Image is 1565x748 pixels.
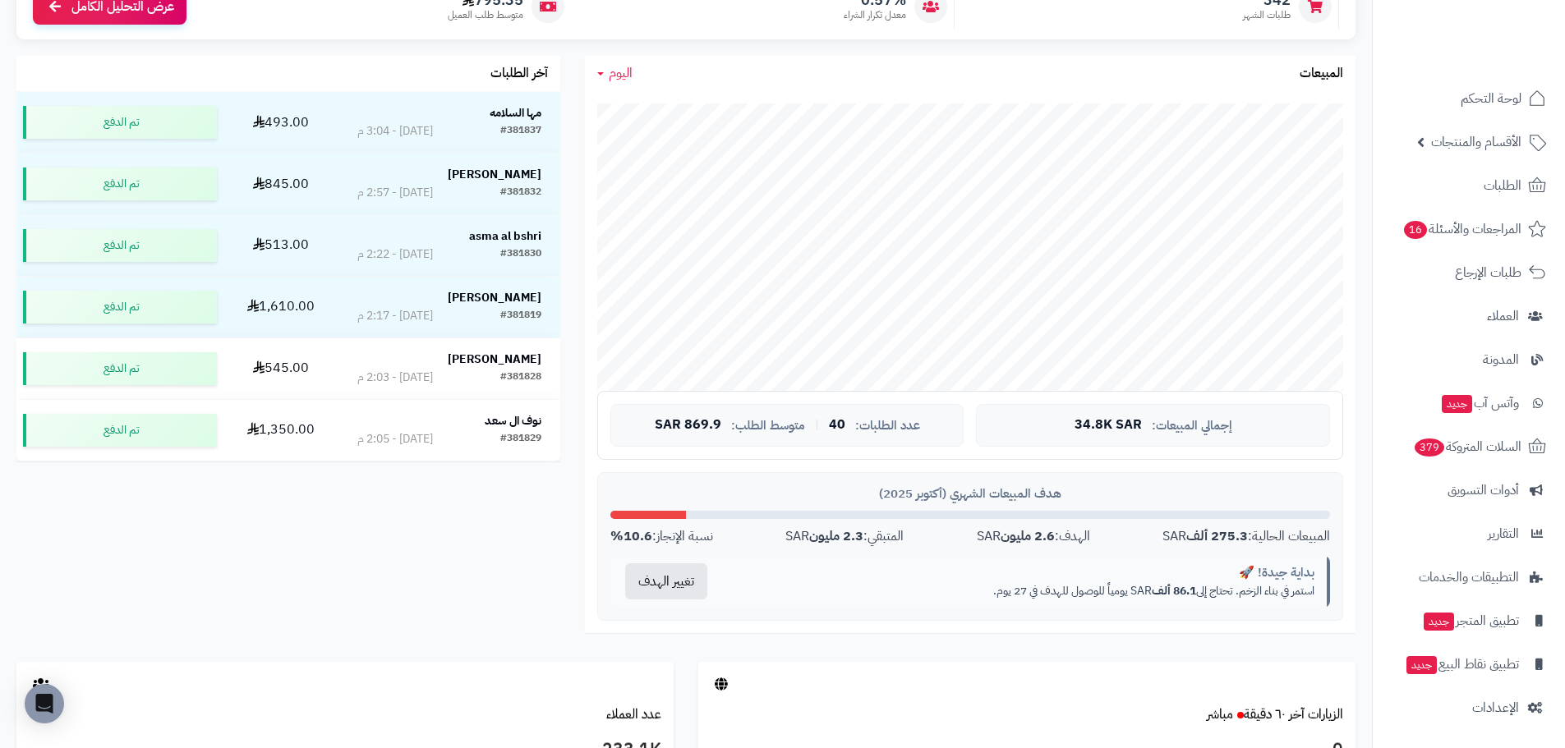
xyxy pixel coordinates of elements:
td: 513.00 [223,215,338,276]
div: #381837 [500,123,541,140]
span: التطبيقات والخدمات [1419,566,1519,589]
td: 1,610.00 [223,277,338,337]
div: هدف المبيعات الشهري (أكتوبر 2025) [610,485,1330,502]
a: التطبيقات والخدمات [1383,558,1555,597]
a: لوحة التحكم [1383,79,1555,118]
strong: 275.3 ألف [1186,526,1248,546]
div: #381830 [500,246,541,263]
a: السلات المتروكة379 [1383,427,1555,466]
strong: 2.3 مليون [809,526,863,546]
a: الطلبات [1383,166,1555,205]
div: [DATE] - 2:22 م [357,246,433,263]
td: 845.00 [223,154,338,214]
span: المراجعات والأسئلة [1402,218,1521,241]
a: أدوات التسويق [1383,470,1555,510]
span: | [815,419,819,431]
td: 545.00 [223,338,338,399]
div: [DATE] - 2:57 م [357,185,433,201]
div: نسبة الإنجاز: [610,527,713,546]
div: تم الدفع [23,352,217,385]
span: وآتس آب [1440,392,1519,415]
div: Open Intercom Messenger [25,684,64,723]
div: [DATE] - 2:03 م [357,369,433,386]
span: العملاء [1487,305,1519,328]
strong: مها السلامه [490,104,541,122]
span: السلات المتروكة [1413,435,1521,458]
span: معدل تكرار الشراء [844,8,906,22]
span: تطبيق المتجر [1422,609,1519,632]
h3: المبيعات [1300,67,1343,81]
span: أدوات التسويق [1448,479,1519,502]
span: التقارير [1488,522,1519,545]
span: الأقسام والمنتجات [1431,131,1521,154]
td: 1,350.00 [223,400,338,461]
strong: 10.6% [610,526,652,546]
div: بداية جيدة! 🚀 [734,564,1314,581]
strong: 86.1 ألف [1152,582,1196,599]
a: تطبيق نقاط البيعجديد [1383,645,1555,684]
span: 34.8K SAR [1075,418,1142,433]
div: الهدف: SAR [977,527,1090,546]
strong: 2.6 مليون [1001,526,1055,546]
a: عدد العملاء [606,704,661,724]
a: تطبيق المتجرجديد [1383,601,1555,640]
small: مباشر [1207,704,1233,724]
span: اليوم [609,63,633,83]
div: تم الدفع [23,167,217,200]
img: logo-2.png [1453,42,1549,76]
strong: [PERSON_NAME] [448,289,541,306]
div: تم الدفع [23,229,217,262]
span: جديد [1424,613,1454,631]
span: الطلبات [1484,174,1521,197]
div: المبيعات الحالية: SAR [1162,527,1330,546]
span: طلبات الشهر [1243,8,1291,22]
span: متوسط الطلب: [731,419,805,433]
div: #381832 [500,185,541,201]
span: إجمالي المبيعات: [1152,419,1232,433]
div: #381829 [500,431,541,447]
a: العملاء [1383,296,1555,336]
strong: asma al bshri [469,227,541,245]
p: استمر في بناء الزخم. تحتاج إلى SAR يومياً للوصول للهدف في 27 يوم. [734,583,1314,599]
span: 869.9 SAR [655,418,721,433]
span: طلبات الإرجاع [1455,261,1521,284]
div: [DATE] - 2:05 م [357,431,433,447]
a: الزيارات آخر ٦٠ دقيقةمباشر [1207,704,1343,724]
a: المدونة [1383,340,1555,379]
div: المتبقي: SAR [785,527,904,546]
a: طلبات الإرجاع [1383,253,1555,292]
td: 493.00 [223,92,338,153]
div: تم الدفع [23,291,217,324]
div: [DATE] - 3:04 م [357,123,433,140]
span: جديد [1442,395,1472,413]
div: تم الدفع [23,106,217,139]
strong: [PERSON_NAME] [448,351,541,368]
button: تغيير الهدف [625,563,707,599]
a: وآتس آبجديد [1383,383,1555,423]
span: 379 [1415,438,1444,457]
a: الإعدادات [1383,688,1555,727]
strong: [PERSON_NAME] [448,166,541,183]
a: المراجعات والأسئلة16 [1383,209,1555,249]
span: 16 [1404,221,1427,239]
span: تطبيق نقاط البيع [1405,653,1519,676]
span: 40 [829,418,845,433]
a: التقارير [1383,514,1555,553]
span: جديد [1406,656,1437,674]
div: [DATE] - 2:17 م [357,308,433,324]
div: #381828 [500,369,541,386]
strong: نوف ال سعد [485,412,541,429]
span: لوحة التحكم [1461,87,1521,110]
span: عدد الطلبات: [855,419,920,433]
h3: آخر الطلبات [490,67,548,81]
span: المدونة [1483,348,1519,371]
div: #381819 [500,308,541,324]
span: الإعدادات [1472,696,1519,719]
a: اليوم [597,64,633,83]
div: تم الدفع [23,414,217,447]
span: متوسط طلب العميل [448,8,523,22]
